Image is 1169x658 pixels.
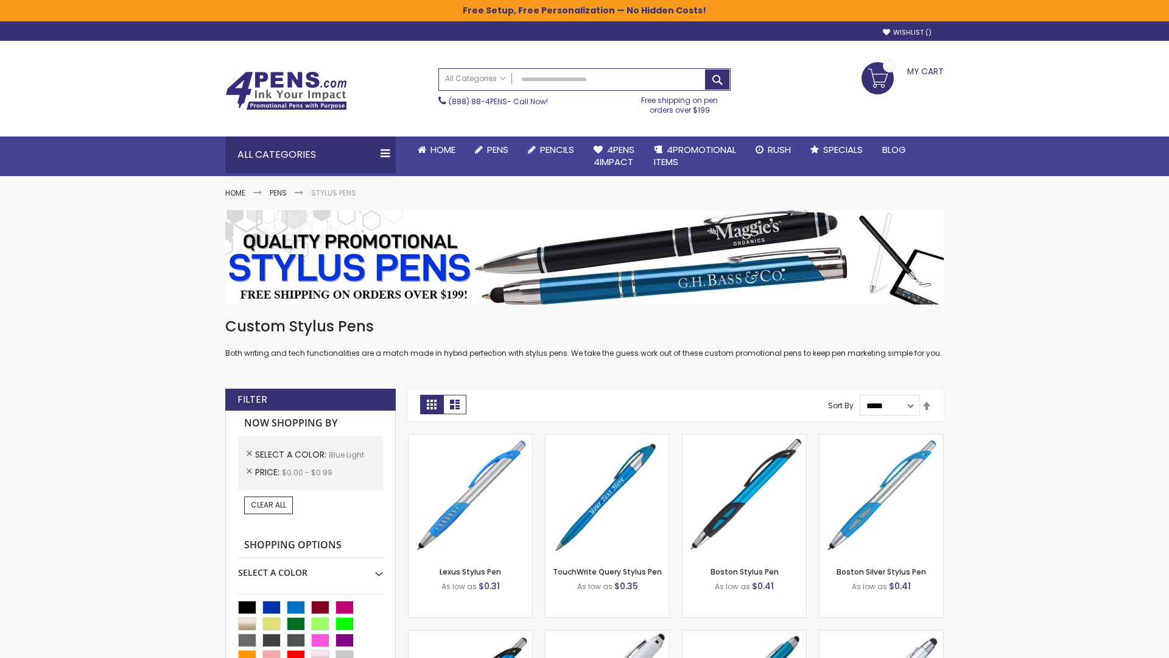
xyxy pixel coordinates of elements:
[225,317,944,336] h1: Custom Stylus Pens
[255,448,329,461] span: Select A Color
[553,567,662,577] a: TouchWrite Query Stylus Pen
[820,434,943,444] a: Boston Silver Stylus Pen-Blue - Light
[683,630,806,640] a: Lory Metallic Stylus Pen-Blue - Light
[420,395,443,414] strong: Grid
[487,143,508,156] span: Pens
[768,143,791,156] span: Rush
[225,210,944,305] img: Stylus Pens
[711,567,779,577] a: Boston Stylus Pen
[225,317,944,359] div: Both writing and tech functionalities are a match made in hybrid perfection with stylus pens. We ...
[225,71,347,110] img: 4Pens Custom Pens and Promotional Products
[629,91,731,115] div: Free shipping on pen orders over $199
[801,136,872,163] a: Specials
[255,466,282,478] span: Price
[828,400,854,411] label: Sort By
[225,136,396,173] div: All Categories
[238,532,383,559] strong: Shopping Options
[518,136,584,163] a: Pencils
[820,630,943,640] a: Silver Cool Grip Stylus Pen-Blue - Light
[889,580,911,592] span: $0.41
[644,136,746,176] a: 4PROMOTIONALITEMS
[540,143,574,156] span: Pencils
[409,434,532,558] img: Lexus Stylus Pen-Blue - Light
[238,558,383,579] div: Select A Color
[594,143,634,168] span: 4Pens 4impact
[584,136,644,176] a: 4Pens4impact
[852,581,887,592] span: As low as
[449,96,507,107] a: (888) 88-4PENS
[225,188,245,198] a: Home
[882,143,906,156] span: Blog
[440,567,501,577] a: Lexus Stylus Pen
[251,500,286,510] span: Clear All
[465,136,518,163] a: Pens
[430,143,455,156] span: Home
[614,580,638,592] span: $0.35
[820,434,943,558] img: Boston Silver Stylus Pen-Blue - Light
[238,411,383,436] strong: Now Shopping by
[683,434,806,558] img: Boston Stylus Pen-Blue - Light
[715,581,750,592] span: As low as
[546,434,669,558] img: TouchWrite Query Stylus Pen-Blue Light
[837,567,926,577] a: Boston Silver Stylus Pen
[409,630,532,640] a: Lexus Metallic Stylus Pen-Blue - Light
[546,630,669,640] a: Kimberly Logo Stylus Pens-LT-Blue
[409,434,532,444] a: Lexus Stylus Pen-Blue - Light
[449,96,548,107] span: - Call Now!
[282,467,332,478] span: $0.00 - $0.99
[441,581,477,592] span: As low as
[746,136,801,163] a: Rush
[311,188,356,198] strong: Stylus Pens
[577,581,613,592] span: As low as
[683,434,806,444] a: Boston Stylus Pen-Blue - Light
[654,143,736,168] span: 4PROMOTIONAL ITEMS
[237,393,267,406] strong: Filter
[883,28,932,37] a: Wishlist
[479,580,500,592] span: $0.31
[329,450,364,460] span: Blue Light
[546,434,669,444] a: TouchWrite Query Stylus Pen-Blue Light
[872,136,916,163] a: Blog
[439,69,512,89] a: All Categories
[408,136,465,163] a: Home
[244,497,293,514] a: Clear All
[445,74,506,83] span: All Categories
[823,143,863,156] span: Specials
[752,580,774,592] span: $0.41
[270,188,287,198] a: Pens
